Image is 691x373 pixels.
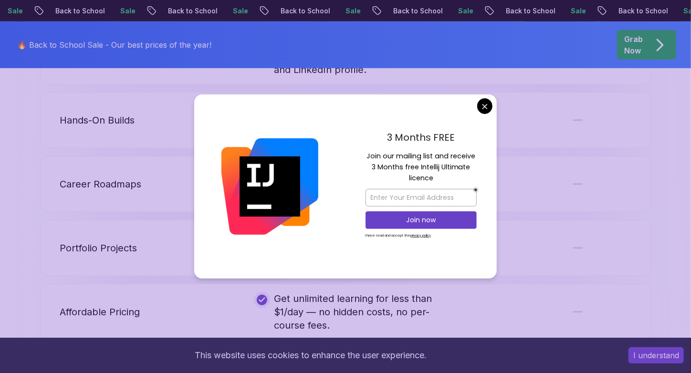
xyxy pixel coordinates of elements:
p: 🔥 Back to School Sale - Our best prices of the year! [17,39,211,51]
p: Hands-On Builds [60,114,135,127]
p: Sale [337,6,368,16]
p: Grab Now [624,33,643,56]
p: Sale [112,6,143,16]
p: Sale [450,6,481,16]
div: This website uses cookies to enhance the user experience. [7,345,614,366]
p: Career Roadmaps [60,177,141,191]
p: Back to School [272,6,337,16]
p: Affordable Pricing [60,305,140,319]
p: Sale [563,6,593,16]
p: Back to School [385,6,450,16]
p: Back to School [498,6,563,16]
p: Back to School [610,6,675,16]
p: Portfolio Projects [60,241,137,255]
button: Accept cookies [628,347,684,363]
p: Back to School [47,6,112,16]
p: Back to School [160,6,225,16]
div: Get unlimited learning for less than $1/day — no hidden costs, no per-course fees. [254,292,437,332]
p: Sale [225,6,255,16]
